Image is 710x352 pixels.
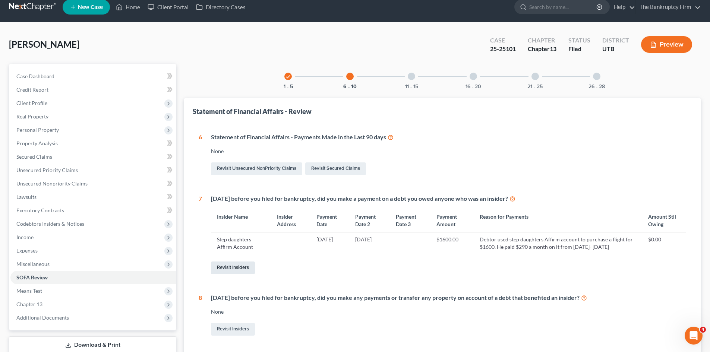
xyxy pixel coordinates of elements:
span: New Case [78,4,103,10]
a: Revisit Insiders [211,323,255,336]
button: 16 - 20 [466,84,481,89]
iframe: Intercom live chat [685,327,703,345]
th: Amount Stil Owing [642,209,686,232]
td: $1600.00 [430,232,474,254]
th: Insider Name [211,209,271,232]
span: Personal Property [16,127,59,133]
div: Chapter [528,36,556,45]
th: Insider Address [271,209,311,232]
th: Payment Date 2 [349,209,390,232]
div: UTB [602,45,629,53]
span: SOFA Review [16,274,48,280]
div: Statement of Financial Affairs - Review [193,107,312,116]
th: Payment Date [310,209,349,232]
div: None [211,308,686,315]
button: 6 - 10 [343,84,357,89]
a: Credit Report [10,83,176,96]
a: Revisit Unsecured NonPriority Claims [211,162,302,175]
span: Executory Contracts [16,207,64,213]
a: Help [610,0,635,14]
a: Revisit Insiders [211,261,255,274]
span: Real Property [16,113,48,120]
span: Client Profile [16,100,47,106]
div: None [211,148,686,155]
span: Secured Claims [16,153,52,160]
div: [DATE] before you filed for bankruptcy, did you make a payment on a debt you owed anyone who was ... [211,194,686,203]
a: Client Portal [144,0,192,14]
span: 4 [700,327,706,333]
div: Case [490,36,516,45]
span: Means Test [16,288,42,294]
span: Case Dashboard [16,73,54,79]
span: Income [16,234,34,240]
span: Expenses [16,247,38,254]
a: SOFA Review [10,271,176,284]
td: $0.00 [642,232,686,254]
th: Payment Amount [430,209,474,232]
button: 21 - 25 [527,84,543,89]
span: Unsecured Priority Claims [16,167,78,173]
div: Statement of Financial Affairs - Payments Made in the Last 90 days [211,133,686,142]
td: Debtor used step daughters Affirm account to purchase a flight for $1600. He paid $290 a month on... [474,232,642,254]
a: Secured Claims [10,150,176,164]
a: Revisit Secured Claims [305,162,366,175]
span: Property Analysis [16,140,58,146]
a: Case Dashboard [10,70,176,83]
span: Credit Report [16,86,48,93]
span: Lawsuits [16,194,37,200]
a: Unsecured Nonpriority Claims [10,177,176,190]
button: 1 - 5 [284,84,293,89]
td: Step daughters Affirm Account [211,232,271,254]
div: 8 [199,294,202,337]
a: Directory Cases [192,0,249,14]
div: Chapter [528,45,556,53]
a: Unsecured Priority Claims [10,164,176,177]
span: Miscellaneous [16,261,50,267]
td: [DATE] [310,232,349,254]
th: Reason for Payments [474,209,642,232]
i: check [285,74,291,79]
span: Chapter 13 [16,301,42,307]
span: 13 [550,45,556,52]
div: [DATE] before you filed for bankruptcy, did you make any payments or transfer any property on acc... [211,294,686,302]
span: Unsecured Nonpriority Claims [16,180,88,187]
div: Filed [568,45,590,53]
a: Property Analysis [10,137,176,150]
a: Executory Contracts [10,204,176,217]
div: 6 [199,133,202,177]
a: The Bankruptcy Firm [636,0,701,14]
span: Codebtors Insiders & Notices [16,221,84,227]
div: 25-25101 [490,45,516,53]
span: [PERSON_NAME] [9,39,79,50]
span: Additional Documents [16,314,69,321]
div: 7 [199,194,202,276]
div: District [602,36,629,45]
button: 26 - 28 [588,84,605,89]
button: Preview [641,36,692,53]
a: Lawsuits [10,190,176,204]
td: [DATE] [349,232,390,254]
button: 11 - 15 [405,84,418,89]
th: Payment Date 3 [390,209,430,232]
div: Status [568,36,590,45]
a: Home [112,0,144,14]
